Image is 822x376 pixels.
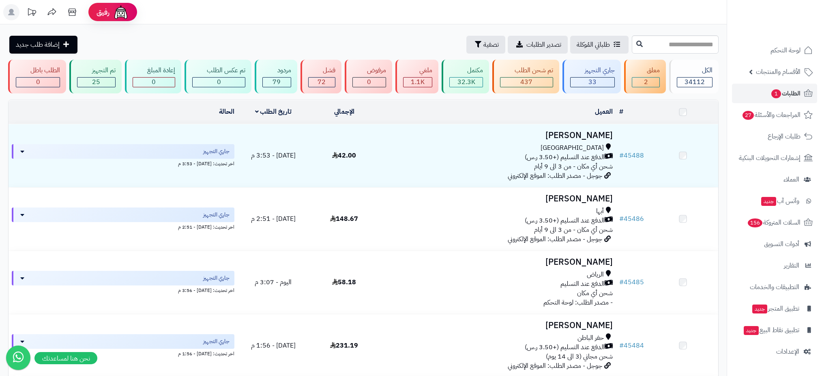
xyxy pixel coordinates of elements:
[619,151,644,160] a: #45488
[203,147,230,156] span: جاري التجهيز
[784,260,799,271] span: التقارير
[334,107,354,117] a: الإجمالي
[152,77,156,87] span: 0
[308,66,335,75] div: فشل
[9,36,77,54] a: إضافة طلب جديد
[732,256,817,275] a: التقارير
[751,303,799,314] span: تطبيق المتجر
[764,238,799,250] span: أدوات التسويق
[732,320,817,340] a: تطبيق نقاط البيعجديد
[742,109,801,121] span: المراجعات والأسئلة
[309,78,335,87] div: 72
[12,285,234,294] div: اخر تحديث: [DATE] - 3:56 م
[752,305,767,313] span: جديد
[619,151,624,160] span: #
[508,36,568,54] a: تصدير الطلبات
[21,4,42,22] a: تحديثات المنصة
[732,191,817,211] a: وآتس آبجديد
[500,66,553,75] div: تم شحن الطلب
[203,211,230,219] span: جاري التجهيز
[587,270,604,279] span: الرياض
[619,107,623,117] a: #
[203,337,230,346] span: جاري التجهيز
[732,84,817,103] a: الطلبات1
[255,277,292,287] span: اليوم - 3:07 م
[577,40,610,50] span: طلباتي المُوكلة
[644,77,648,87] span: 2
[732,342,817,361] a: الإعدادات
[632,78,659,87] div: 2
[16,40,60,50] span: إضافة طلب جديد
[403,66,432,75] div: ملغي
[770,45,801,56] span: لوحة التحكم
[534,162,613,171] span: شحن أي مكان - من 3 الى 9 أيام
[595,107,613,117] a: العميل
[622,60,667,93] a: معلق 2
[732,41,817,60] a: لوحة التحكم
[732,170,817,189] a: العملاء
[77,66,115,75] div: تم التجهيز
[68,60,123,93] a: تم التجهيز 25
[743,324,799,336] span: تطبيق نقاط البيع
[466,36,505,54] button: تصفية
[632,66,659,75] div: معلق
[97,7,109,17] span: رفيق
[546,352,613,361] span: شحن مجاني (3 الى 14 يوم)
[263,78,290,87] div: 79
[367,77,371,87] span: 0
[217,77,221,87] span: 0
[756,66,801,78] span: الأقسام والمنتجات
[525,216,605,225] span: الدفع عند التسليم (+3.50 ر.س)
[732,127,817,146] a: طلبات الإرجاع
[619,341,644,350] a: #45484
[732,277,817,297] a: التطبيقات والخدمات
[750,281,799,293] span: التطبيقات والخدمات
[299,60,343,93] a: فشل 72
[732,213,817,232] a: السلات المتروكة156
[748,218,762,227] span: 156
[255,107,292,117] a: تاريخ الطلب
[383,257,613,267] h3: [PERSON_NAME]
[353,78,386,87] div: 0
[343,60,394,93] a: مرفوض 0
[732,234,817,254] a: أدوات التسويق
[449,66,483,75] div: مكتمل
[500,78,553,87] div: 437
[380,251,616,314] td: - مصدر الطلب: لوحة التحكم
[667,60,720,93] a: الكل34112
[732,148,817,168] a: إشعارات التحويلات البنكية
[534,225,613,235] span: شحن أي مكان - من 3 الى 9 أيام
[332,151,356,160] span: 42.00
[411,77,425,87] span: 1.1K
[743,111,754,120] span: 27
[619,277,644,287] a: #45485
[12,222,234,231] div: اخر تحديث: [DATE] - 2:51 م
[330,214,358,224] span: 148.67
[183,60,253,93] a: تم عكس الطلب 0
[619,277,624,287] span: #
[732,299,817,318] a: تطبيق المتجرجديد
[760,195,799,207] span: وآتس آب
[219,107,234,117] a: الحالة
[526,40,561,50] span: تصدير الطلبات
[36,77,40,87] span: 0
[6,60,68,93] a: الطلب باطل 0
[113,4,129,20] img: ai-face.png
[508,171,602,181] span: جوجل - مصدر الطلب: الموقع الإلكتروني
[525,153,605,162] span: الدفع عند التسليم (+3.50 ر.س)
[577,333,604,343] span: حفر الباطن
[251,214,296,224] span: [DATE] - 2:51 م
[440,60,490,93] a: مكتمل 32.3K
[457,77,475,87] span: 32.3K
[332,277,356,287] span: 58.18
[771,89,781,98] span: 1
[677,66,713,75] div: الكل
[273,77,281,87] span: 79
[508,361,602,371] span: جوجل - مصدر الطلب: الموقع الإلكتروني
[383,131,613,140] h3: [PERSON_NAME]
[16,66,60,75] div: الطلب باطل
[12,349,234,357] div: اخر تحديث: [DATE] - 1:56 م
[739,152,801,164] span: إشعارات التحويلات البنكية
[251,151,296,160] span: [DATE] - 3:53 م
[491,60,561,93] a: تم شحن الطلب 437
